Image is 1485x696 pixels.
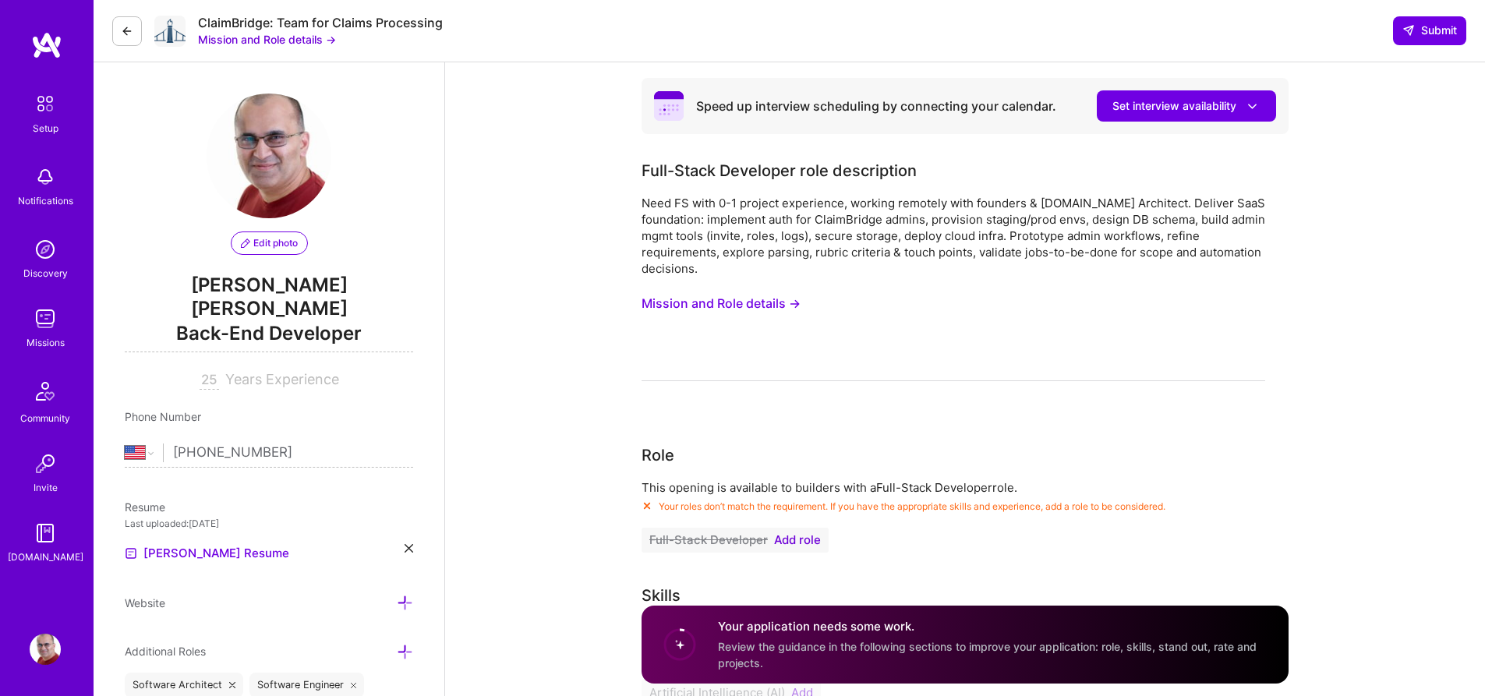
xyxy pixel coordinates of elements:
i: icon DownArrowWhite [1244,98,1260,115]
h4: Your application needs some work. [718,619,1270,635]
img: teamwork [30,303,61,334]
span: Years Experience [225,371,339,387]
div: Discovery [23,265,68,281]
div: Role [642,443,674,467]
img: Community [27,373,64,410]
img: Resume [125,547,137,560]
img: User Avatar [30,634,61,665]
div: Setup [33,120,58,136]
div: Need FS with 0-1 project experience, working remotely with founders & [DOMAIN_NAME] Architect. De... [642,195,1265,277]
button: Full-Stack DeveloperAdd role [642,528,829,553]
span: Back-End Developer [125,320,413,352]
i: icon SendLight [1402,24,1415,37]
div: ClaimBridge: Team for Claims Processing [198,15,443,31]
img: logo [31,31,62,59]
button: Edit photo [231,231,308,255]
span: [PERSON_NAME] [PERSON_NAME] [125,274,413,320]
i: Check [642,500,652,511]
img: Invite [30,448,61,479]
img: discovery [30,234,61,265]
input: +1 (000) 000-0000 [173,430,413,475]
input: XX [200,371,219,390]
i: icon Close [229,682,235,688]
div: Skills [642,584,681,607]
a: [PERSON_NAME] Resume [125,544,289,563]
img: guide book [30,518,61,549]
img: User Avatar [207,94,331,218]
span: Phone Number [125,410,201,423]
p: This opening is available to builders with a Full-Stack Developer role. [642,479,1265,496]
div: [DOMAIN_NAME] [8,549,83,565]
div: Community [20,410,70,426]
a: User Avatar [26,634,65,665]
i: icon PurpleCalendar [654,91,684,121]
img: setup [29,87,62,120]
button: Mission and Role details → [642,289,801,318]
span: Edit photo [241,236,298,250]
div: Invite [34,479,58,496]
i: icon LeftArrowDark [121,25,133,37]
span: Your roles don’t match the requirement. If you have the appropriate skills and experience, add a ... [659,500,1165,512]
span: Submit [1402,23,1457,38]
div: Last uploaded: [DATE] [125,515,413,532]
div: Notifications [18,193,73,209]
span: Additional Roles [125,645,206,658]
div: Speed up interview scheduling by connecting your calendar. [696,98,1056,115]
div: Missions [27,334,65,351]
span: Set interview availability [1112,98,1260,115]
button: Mission and Role details → [198,31,336,48]
div: Full-Stack Developer role description [642,159,917,182]
button: Submit [1393,16,1466,44]
i: icon Close [351,682,357,688]
span: Resume [125,500,165,514]
button: Set interview availability [1097,90,1276,122]
span: Full-Stack Developer [649,534,768,546]
i: icon PencilPurple [241,238,250,248]
i: icon Close [405,544,413,553]
img: Company Logo [154,16,186,47]
span: Website [125,596,165,609]
span: Add role [774,534,821,546]
span: Review the guidance in the following sections to improve your application: role, skills, stand ou... [718,640,1257,670]
img: bell [30,161,61,193]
